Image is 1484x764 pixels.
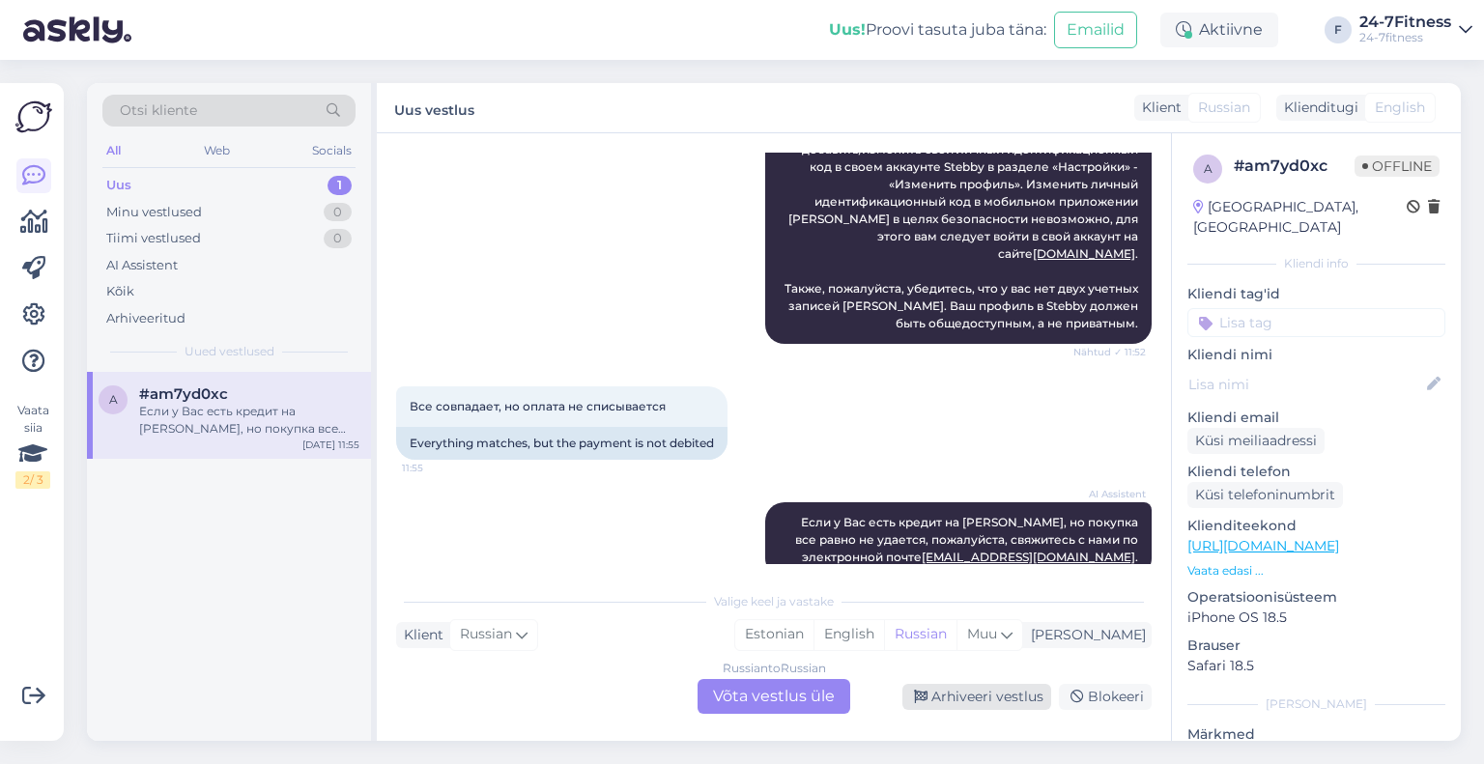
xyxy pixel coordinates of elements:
span: AI Assistent [1073,487,1146,501]
div: Kõik [106,282,134,301]
a: [URL][DOMAIN_NAME] [1187,537,1339,554]
div: Uus [106,176,131,195]
p: Kliendi nimi [1187,345,1445,365]
div: Aktiivne [1160,13,1278,47]
input: Lisa nimi [1188,374,1423,395]
div: F [1325,16,1352,43]
span: Uued vestlused [185,343,274,360]
div: [PERSON_NAME] [1187,695,1445,713]
div: 24-7fitness [1359,30,1451,45]
div: # am7yd0xc [1234,155,1355,178]
div: Arhiveeri vestlus [902,684,1051,710]
span: Otsi kliente [120,100,197,121]
input: Lisa tag [1187,308,1445,337]
div: Estonian [735,620,813,649]
div: Küsi telefoninumbrit [1187,482,1343,508]
p: Kliendi tag'id [1187,284,1445,304]
div: 0 [324,229,352,248]
div: [PERSON_NAME] [1023,625,1146,645]
button: Emailid [1054,12,1137,48]
p: Vaata edasi ... [1187,562,1445,580]
p: iPhone OS 18.5 [1187,608,1445,628]
span: Пожалуйста, убедитесь, что ваш личный идентификационный код добавлен в ваш аккаунт Stebby. Если л... [780,38,1141,330]
img: Askly Logo [15,99,52,135]
div: AI Assistent [106,256,178,275]
div: Blokeeri [1059,684,1152,710]
p: Klienditeekond [1187,516,1445,536]
div: Valige keel ja vastake [396,593,1152,610]
div: English [813,620,884,649]
div: Proovi tasuta juba täna: [829,18,1046,42]
span: Nähtud ✓ 11:52 [1073,345,1146,359]
p: Operatsioonisüsteem [1187,587,1445,608]
div: All [102,138,125,163]
div: Если у Вас есть кредит на [PERSON_NAME], но покупка все равно не удается, пожалуйста, свяжитесь с... [139,403,359,438]
p: Safari 18.5 [1187,656,1445,676]
span: Все совпадает, но оплата не списывается [410,399,666,413]
div: Võta vestlus üle [698,679,850,714]
span: Если у Вас есть кредит на [PERSON_NAME], но покупка все равно не удается, пожалуйста, свяжитесь с... [795,515,1141,564]
span: a [109,392,118,407]
div: [GEOGRAPHIC_DATA], [GEOGRAPHIC_DATA] [1193,197,1407,238]
p: Kliendi telefon [1187,462,1445,482]
div: Kliendi info [1187,255,1445,272]
div: Russian to Russian [723,660,826,677]
div: Everything matches, but the payment is not debited [396,427,728,460]
b: Uus! [829,20,866,39]
a: 24-7Fitness24-7fitness [1359,14,1472,45]
div: Küsi meiliaadressi [1187,428,1325,454]
div: Arhiveeritud [106,309,185,328]
div: 1 [328,176,352,195]
div: Web [200,138,234,163]
p: Märkmed [1187,724,1445,745]
span: a [1204,161,1213,176]
div: 24-7Fitness [1359,14,1451,30]
span: English [1375,98,1425,118]
div: Tiimi vestlused [106,229,201,248]
div: Klient [1134,98,1182,118]
span: Muu [967,625,997,642]
span: #am7yd0xc [139,385,228,403]
span: 11:55 [402,461,474,475]
a: [EMAIL_ADDRESS][DOMAIN_NAME] [922,550,1135,564]
p: Brauser [1187,636,1445,656]
a: [DOMAIN_NAME] [1033,246,1135,261]
div: [DATE] 11:55 [302,438,359,452]
div: Russian [884,620,956,649]
span: Russian [460,624,512,645]
div: 0 [324,203,352,222]
div: Klienditugi [1276,98,1358,118]
span: Russian [1198,98,1250,118]
div: Klient [396,625,443,645]
div: Socials [308,138,356,163]
div: Vaata siia [15,402,50,489]
div: Minu vestlused [106,203,202,222]
div: 2 / 3 [15,471,50,489]
label: Uus vestlus [394,95,474,121]
span: Offline [1355,156,1440,177]
p: Kliendi email [1187,408,1445,428]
